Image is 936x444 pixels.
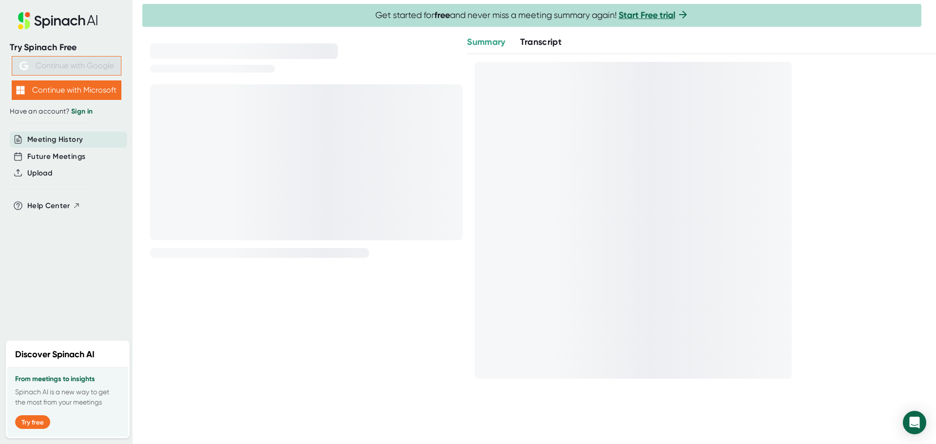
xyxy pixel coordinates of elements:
button: Future Meetings [27,151,85,162]
button: Continue with Google [12,56,121,76]
div: Try Spinach Free [10,42,123,53]
a: Sign in [71,107,93,116]
button: Help Center [27,200,80,212]
img: Aehbyd4JwY73AAAAAElFTkSuQmCC [19,61,28,70]
span: Transcript [520,37,562,47]
b: free [434,10,450,20]
button: Transcript [520,36,562,49]
span: Get started for and never miss a meeting summary again! [375,10,689,21]
button: Try free [15,415,50,429]
span: Summary [467,37,505,47]
h3: From meetings to insights [15,375,120,383]
button: Continue with Microsoft [12,80,121,100]
h2: Discover Spinach AI [15,348,95,361]
div: Open Intercom Messenger [903,411,926,434]
button: Meeting History [27,134,83,145]
p: Spinach AI is a new way to get the most from your meetings [15,387,120,407]
button: Upload [27,168,52,179]
button: Summary [467,36,505,49]
span: Help Center [27,200,70,212]
div: Have an account? [10,107,123,116]
a: Start Free trial [619,10,675,20]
